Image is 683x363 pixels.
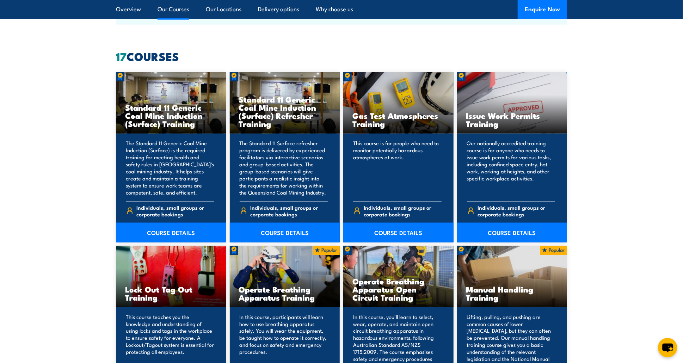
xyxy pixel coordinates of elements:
span: Individuals, small groups or corporate bookings [250,204,328,217]
h3: Standard 11 Generic Coal Mine Induction (Surface) Training [125,103,217,128]
p: The Standard 11 Surface refresher program is delivered by experienced facilitators via interactiv... [240,140,328,196]
span: Individuals, small groups or corporate bookings [478,204,555,217]
h3: Operate Breathing Apparatus Open Circuit Training [352,277,444,301]
h3: Lock Out Tag Out Training [125,285,217,301]
a: COURSE DETAILS [230,223,340,242]
a: COURSE DETAILS [116,223,226,242]
a: COURSE DETAILS [343,223,454,242]
p: This course is for people who need to monitor potentially hazardous atmospheres at work. [353,140,442,196]
h3: Gas Test Atmospheres Training [352,111,444,128]
p: The Standard 11 Generic Coal Mine Induction (Surface) is the required training for meeting health... [126,140,214,196]
h2: COURSES [116,51,567,61]
h3: Standard 11 Generic Coal Mine Induction (Surface) Refresher Training [239,95,331,128]
button: chat-button [658,338,677,357]
strong: 17 [116,47,127,65]
span: Individuals, small groups or corporate bookings [364,204,442,217]
h3: Manual Handling Training [466,285,558,301]
h3: Operate Breathing Apparatus Training [239,285,331,301]
p: Our nationally accredited training course is for anyone who needs to issue work permits for vario... [467,140,555,196]
span: Individuals, small groups or corporate bookings [137,204,214,217]
a: COURSE DETAILS [457,223,567,242]
h3: Issue Work Permits Training [466,111,558,128]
